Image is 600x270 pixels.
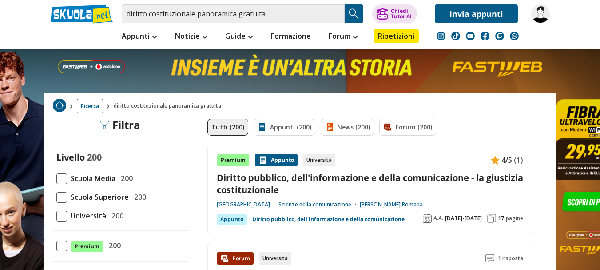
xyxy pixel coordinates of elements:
[498,252,523,265] span: 1 risposta
[383,123,392,132] img: Forum filtro contenuto
[53,99,66,113] a: Home
[487,214,496,223] img: Pagine
[372,4,417,23] button: ChiediTutor AI
[67,210,106,222] span: Università
[258,156,267,165] img: Appunti contenuto
[56,151,85,163] label: Livello
[207,119,248,136] a: Tutti (200)
[506,215,523,222] span: pagine
[481,32,489,40] img: facebook
[217,154,250,166] div: Premium
[391,8,412,19] div: Chiedi Tutor AI
[100,121,109,129] img: Filtra filtri mobile
[325,123,334,132] img: News filtro contenuto
[433,215,443,222] span: A.A.
[105,240,121,251] span: 200
[117,173,133,184] span: 200
[217,214,247,225] div: Appunto
[485,254,494,263] img: Commenti lettura
[122,4,345,23] input: Cerca appunti, riassunti o versioni
[269,29,313,45] a: Formazione
[303,154,335,166] div: Università
[71,241,103,252] span: Premium
[360,201,423,208] a: [PERSON_NAME] Romana
[259,252,291,265] div: Università
[119,29,159,45] a: Appunti
[254,119,315,136] a: Appunti (200)
[87,151,102,163] span: 200
[501,154,512,166] span: 4/5
[435,4,518,23] a: Invia appunti
[374,29,419,43] a: Ripetizioni
[217,201,278,208] a: [GEOGRAPHIC_DATA]
[326,29,360,45] a: Forum
[100,119,140,131] div: Filtra
[498,215,504,222] span: 17
[466,32,475,40] img: youtube
[67,191,129,203] span: Scuola Superiore
[77,99,103,113] a: Ricerca
[531,4,550,23] img: Renatadc
[223,29,255,45] a: Guide
[345,4,363,23] button: Search Button
[510,32,519,40] img: WhatsApp
[514,154,523,166] span: (1)
[451,32,460,40] img: tiktok
[255,154,298,166] div: Appunto
[445,215,482,222] span: [DATE]-[DATE]
[217,172,523,196] a: Diritto pubblico, dell'informazione e della comunicazione - la giustizia costituzionale
[252,214,405,225] a: Diritto pubblico, dell'informazione e della comunicazione
[258,123,266,132] img: Appunti filtro contenuto
[53,99,66,112] img: Home
[220,254,229,263] img: Forum contenuto
[114,99,225,113] span: diritto costituzionale panoramica gratuita
[379,119,436,136] a: Forum (200)
[173,29,210,45] a: Notizie
[495,32,504,40] img: twitch
[67,173,115,184] span: Scuola Media
[437,32,445,40] img: instagram
[491,156,500,165] img: Appunti contenuto
[217,252,254,265] div: Forum
[321,119,374,136] a: News (200)
[131,191,146,203] span: 200
[278,201,360,208] a: Scienze della comunicazione
[347,7,361,20] img: Cerca appunti, riassunti o versioni
[108,210,123,222] span: 200
[423,214,432,223] img: Anno accademico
